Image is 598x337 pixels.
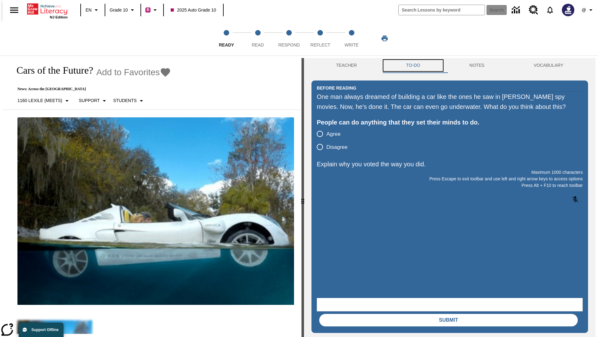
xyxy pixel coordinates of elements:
span: Disagree [326,143,348,151]
p: Press Escape to exit toolbar and use left and right arrow keys to access options [317,176,583,182]
div: People can do anything that they set their minds to do. [317,117,583,127]
button: Add to Favorites - Cars of the Future? [96,67,171,78]
button: Select Student [111,95,147,106]
div: One man always dreamed of building a car like the ones he saw in [PERSON_NAME] spy movies. Now, h... [317,92,583,112]
button: TO-DO [382,58,445,73]
button: Support Offline [19,323,64,337]
span: @ [581,7,586,13]
button: Click to activate and allow voice recognition [568,192,583,207]
p: Support [79,97,100,104]
div: Press Enter or Spacebar and then press right and left arrow keys to move the slider [301,58,304,337]
h1: Cars of the Future? [10,65,93,76]
span: Reflect [311,42,330,47]
p: Maximum 1000 characters [317,169,583,176]
a: Resource Center, Will open in new tab [525,2,542,18]
img: Avatar [562,4,574,16]
h2: Before Reading [317,85,356,91]
button: Print [375,33,395,44]
div: poll [317,127,353,154]
button: Write step 5 of 5 [334,21,370,56]
p: Press Alt + F10 to reach toolbar [317,182,583,189]
span: Read [252,42,264,47]
button: Select Lexile, 1160 Lexile (Meets) [15,95,73,106]
a: Data Center [508,2,525,19]
span: EN [86,7,92,13]
span: B [146,6,149,14]
span: Respond [278,42,300,47]
div: Home [27,2,68,19]
button: Profile/Settings [578,4,598,16]
span: Write [344,42,358,47]
p: 1160 Lexile (Meets) [17,97,62,104]
button: VOCABULARY [509,58,588,73]
span: NJ Edition [50,15,68,19]
span: Grade 10 [110,7,128,13]
span: Agree [326,130,340,138]
button: Select a new avatar [558,2,578,18]
button: Scaffolds, Support [76,95,111,106]
p: Explain why you voted the way you did. [317,159,583,169]
span: Add to Favorites [96,67,160,77]
button: Language: EN, Select a language [83,4,103,16]
button: Open side menu [5,1,23,19]
button: NOTES [445,58,509,73]
a: Notifications [542,2,558,18]
img: High-tech automobile treading water. [17,117,294,305]
input: search field [399,5,485,15]
body: Explain why you voted the way you did. Maximum 1000 characters Press Alt + F10 to reach toolbar P... [2,5,91,11]
button: Read step 2 of 5 [240,21,276,56]
p: Students [113,97,136,104]
button: Teacher [311,58,382,73]
button: Boost Class color is violet red. Change class color [143,4,161,16]
p: News: Across the [GEOGRAPHIC_DATA] [10,87,171,91]
button: Ready step 1 of 5 [208,21,244,56]
button: Respond step 3 of 5 [271,21,307,56]
div: Instructional Panel Tabs [311,58,588,73]
span: Ready [219,42,234,47]
span: 2025 Auto Grade 10 [171,7,216,13]
div: reading [2,58,301,334]
button: Submit [319,314,578,326]
button: Grade: Grade 10, Select a grade [107,4,139,16]
button: Reflect step 4 of 5 [302,21,338,56]
span: Support Offline [31,328,59,332]
div: activity [304,58,596,337]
